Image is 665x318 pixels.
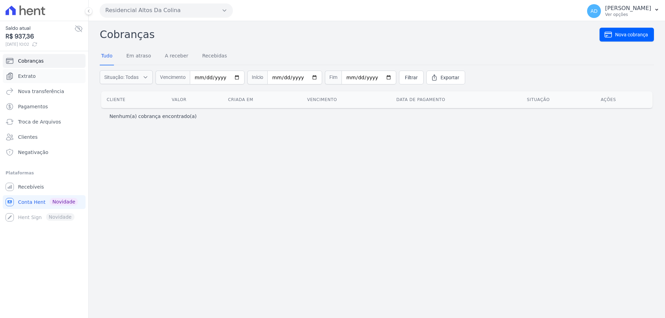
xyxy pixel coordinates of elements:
[18,134,37,140] span: Clientes
[125,47,152,65] a: Em atraso
[521,91,595,108] th: Situação
[3,115,86,129] a: Troca de Arquivos
[3,84,86,98] a: Nova transferência
[18,199,45,206] span: Conta Hent
[100,70,153,84] button: Situação: Todas
[3,100,86,113] a: Pagamentos
[3,130,86,144] a: Clientes
[6,32,74,41] span: R$ 937,36
[163,47,190,65] a: A receber
[104,74,139,81] span: Situação: Todas
[582,1,665,21] button: AD [PERSON_NAME] Ver opções
[18,118,61,125] span: Troca de Arquivos
[247,71,267,84] span: Início
[100,3,233,17] button: Residencial Altos Da Colina
[18,103,48,110] span: Pagamentos
[100,27,600,42] h2: Cobranças
[18,73,36,80] span: Extrato
[156,71,190,84] span: Vencimento
[605,12,651,17] p: Ver opções
[3,54,86,68] a: Cobranças
[399,71,424,84] a: Filtrar
[6,54,83,224] nav: Sidebar
[3,180,86,194] a: Recebíveis
[18,88,64,95] span: Nova transferência
[6,169,83,177] div: Plataformas
[109,113,197,120] p: Nenhum(a) cobrança encontrado(a)
[441,74,459,81] span: Exportar
[605,5,651,12] p: [PERSON_NAME]
[222,91,301,108] th: Criada em
[302,91,391,108] th: Vencimento
[18,149,48,156] span: Negativação
[50,198,78,206] span: Novidade
[6,25,74,32] span: Saldo atual
[3,69,86,83] a: Extrato
[6,41,74,47] span: [DATE] 10:02
[426,71,465,84] a: Exportar
[3,195,86,209] a: Conta Hent Novidade
[100,47,114,65] a: Tudo
[595,91,653,108] th: Ações
[18,183,44,190] span: Recebíveis
[615,31,648,38] span: Nova cobrança
[591,9,597,13] span: AD
[101,91,166,108] th: Cliente
[166,91,223,108] th: Valor
[3,145,86,159] a: Negativação
[201,47,229,65] a: Recebidas
[405,74,418,81] span: Filtrar
[391,91,521,108] th: Data de pagamento
[600,28,654,42] a: Nova cobrança
[325,71,342,84] span: Fim
[18,57,44,64] span: Cobranças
